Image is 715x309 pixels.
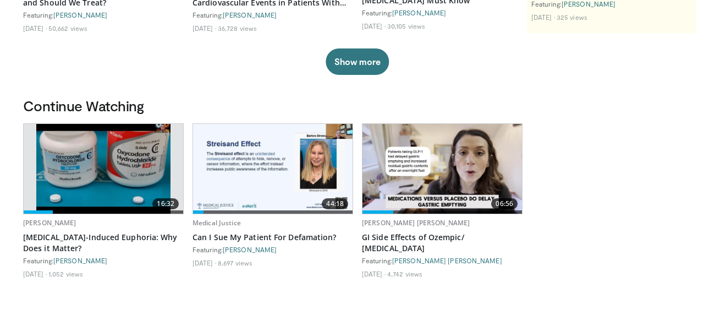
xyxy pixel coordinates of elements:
[362,256,522,265] div: Featuring:
[23,97,692,115] h3: Continue Watching
[362,8,522,17] div: Featuring:
[223,11,277,19] a: [PERSON_NAME]
[557,13,587,21] li: 325 views
[387,269,422,278] li: 4,742 views
[53,257,107,264] a: [PERSON_NAME]
[387,21,425,30] li: 30,105 views
[193,258,216,267] li: [DATE]
[48,24,87,32] li: 50,662 views
[23,269,47,278] li: [DATE]
[193,124,353,214] img: 50d22204-cc18-4df3-8da3-77ec835a907d.620x360_q85_upscale.jpg
[362,124,522,214] img: 3d11f7de-13df-4461-949e-162b4d5e3e09.620x360_q85_upscale.jpg
[23,232,184,254] a: [MEDICAL_DATA]-Induced Euphoria: Why Does it Matter?
[48,269,83,278] li: 1,052 views
[24,124,183,214] a: 16:32
[193,10,353,19] div: Featuring:
[392,257,502,264] a: [PERSON_NAME] [PERSON_NAME]
[36,124,171,214] img: 20f6c815-aaee-4a18-b4fb-04bd6a3a03d0.620x360_q85_upscale.jpg
[491,198,518,209] span: 06:56
[392,9,446,17] a: [PERSON_NAME]
[362,21,386,30] li: [DATE]
[218,258,252,267] li: 8,697 views
[193,218,241,227] a: Medical Justice
[23,218,76,227] a: [PERSON_NAME]
[152,198,179,209] span: 16:32
[218,24,257,32] li: 36,728 views
[53,11,107,19] a: [PERSON_NAME]
[531,13,555,21] li: [DATE]
[23,256,184,265] div: Featuring:
[362,232,522,254] a: GI Side Effects of Ozempic/ [MEDICAL_DATA]
[193,124,353,214] a: 44:18
[23,10,184,19] div: Featuring:
[322,198,348,209] span: 44:18
[223,246,277,253] a: [PERSON_NAME]
[193,232,353,243] a: Can I Sue My Patient For Defamation?
[193,245,353,254] div: Featuring:
[193,24,216,32] li: [DATE]
[362,124,522,214] a: 06:56
[362,269,386,278] li: [DATE]
[326,48,389,75] button: Show more
[23,24,47,32] li: [DATE]
[362,218,470,227] a: [PERSON_NAME] [PERSON_NAME]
